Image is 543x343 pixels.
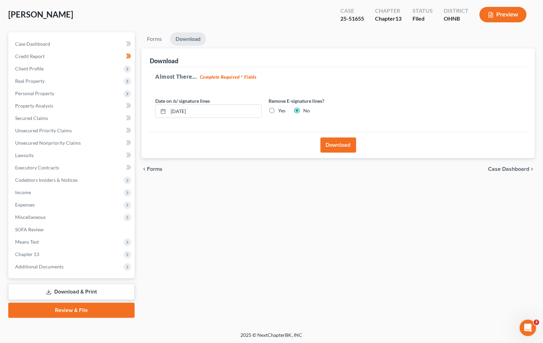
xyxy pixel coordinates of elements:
[529,166,535,172] i: chevron_right
[155,97,210,104] label: Date on /s/ signature lines
[8,9,73,19] span: [PERSON_NAME]
[15,202,35,208] span: Expenses
[142,166,147,172] i: chevron_left
[269,97,375,104] label: Remove E-signature lines?
[142,166,172,172] button: chevron_left Forms
[340,15,364,23] div: 25-51655
[320,137,356,153] button: Download
[15,53,45,59] span: Credit Report
[10,149,135,162] a: Lawsuits
[375,15,401,23] div: Chapter
[10,100,135,112] a: Property Analysis
[488,166,529,172] span: Case Dashboard
[10,162,135,174] a: Executory Contracts
[10,38,135,50] a: Case Dashboard
[15,189,31,195] span: Income
[150,57,178,65] div: Download
[8,284,135,300] a: Download & Print
[15,214,46,220] span: Miscellaneous
[10,223,135,236] a: SOFA Review
[8,303,135,318] a: Review & File
[15,152,34,158] span: Lawsuits
[15,90,54,96] span: Personal Property
[142,32,167,46] a: Forms
[303,107,310,114] label: No
[147,166,162,172] span: Forms
[444,7,468,15] div: District
[15,115,48,121] span: Secured Claims
[412,7,433,15] div: Status
[15,177,78,183] span: Codebtors Insiders & Notices
[375,7,401,15] div: Chapter
[278,107,285,114] label: Yes
[15,41,50,47] span: Case Dashboard
[15,128,72,133] span: Unsecured Priority Claims
[444,15,468,23] div: OHNB
[488,166,535,172] a: Case Dashboard chevron_right
[15,140,81,146] span: Unsecured Nonpriority Claims
[10,124,135,137] a: Unsecured Priority Claims
[168,105,261,118] input: MM/DD/YYYY
[412,15,433,23] div: Filed
[340,7,364,15] div: Case
[520,320,536,336] iframe: Intercom live chat
[15,251,39,257] span: Chapter 13
[170,32,206,46] a: Download
[534,320,539,325] span: 3
[15,165,59,170] span: Executory Contracts
[10,112,135,124] a: Secured Claims
[15,264,64,269] span: Additional Documents
[10,137,135,149] a: Unsecured Nonpriority Claims
[15,239,39,245] span: Means Test
[15,66,44,71] span: Client Profile
[10,50,135,63] a: Credit Report
[155,73,521,81] h5: Almost There...
[200,74,257,80] strong: Complete Required * Fields
[395,15,401,22] span: 13
[15,226,44,232] span: SOFA Review
[15,103,53,109] span: Property Analysis
[15,78,45,84] span: Real Property
[479,7,527,22] button: Preview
